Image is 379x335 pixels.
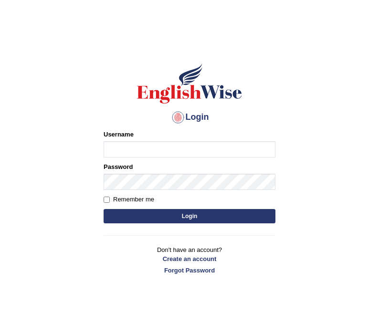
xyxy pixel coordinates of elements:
[104,209,275,223] button: Login
[104,197,110,203] input: Remember me
[104,110,275,125] h4: Login
[135,62,244,105] img: Logo of English Wise sign in for intelligent practice with AI
[104,130,134,139] label: Username
[104,254,275,263] a: Create an account
[104,266,275,275] a: Forgot Password
[104,245,275,275] p: Don't have an account?
[104,195,154,204] label: Remember me
[104,162,133,171] label: Password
